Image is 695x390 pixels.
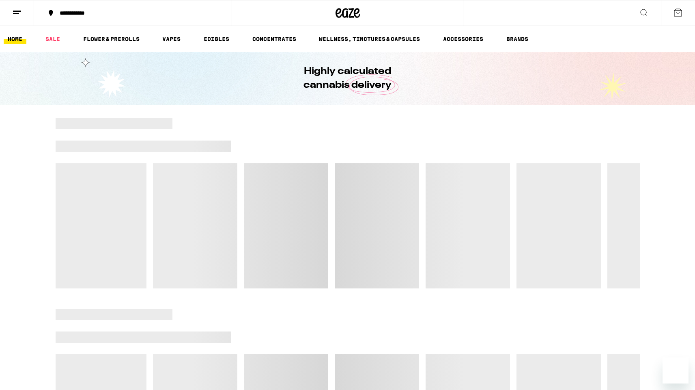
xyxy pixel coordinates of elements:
a: HOME [4,34,26,44]
a: FLOWER & PREROLLS [79,34,144,44]
a: CONCENTRATES [248,34,300,44]
a: WELLNESS, TINCTURES & CAPSULES [315,34,424,44]
a: SALE [41,34,64,44]
iframe: Button to launch messaging window [663,357,689,383]
a: ACCESSORIES [439,34,487,44]
a: EDIBLES [200,34,233,44]
a: VAPES [158,34,185,44]
a: BRANDS [502,34,532,44]
h1: Highly calculated cannabis delivery [281,65,415,92]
